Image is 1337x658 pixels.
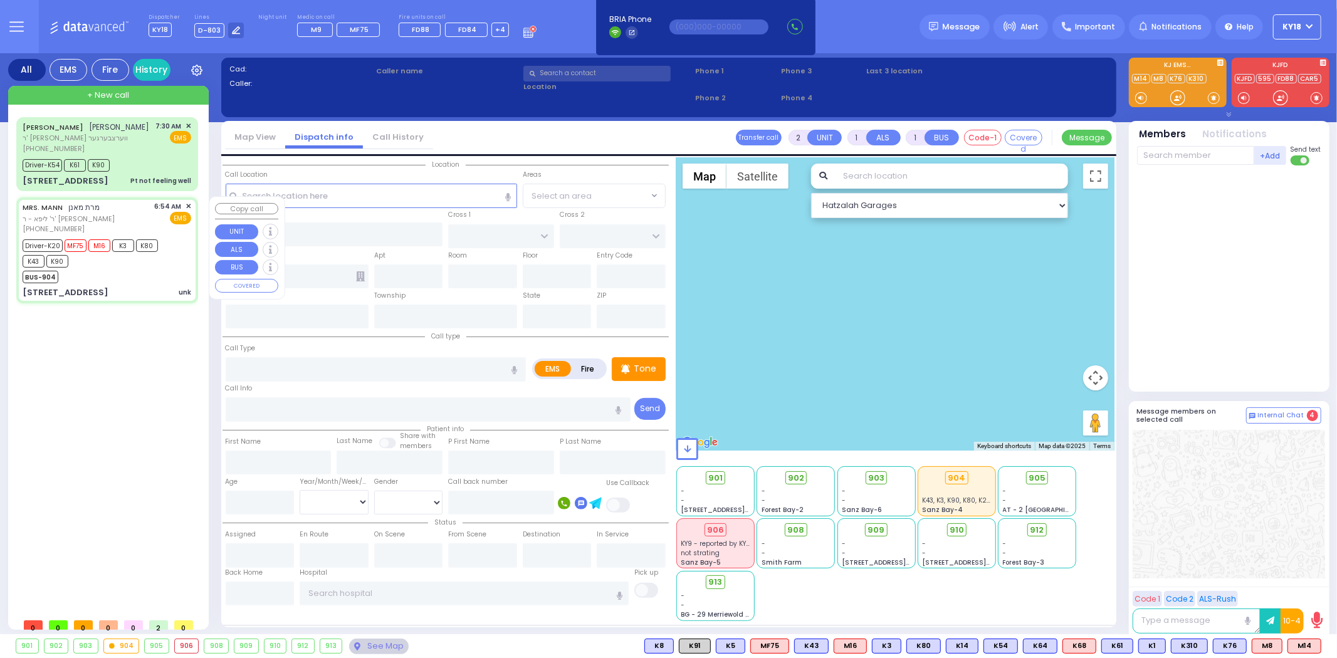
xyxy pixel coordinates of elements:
[136,239,158,252] span: K80
[1171,639,1208,654] div: K310
[570,361,606,377] label: Fire
[842,505,882,514] span: Sanz Bay-6
[194,23,224,38] span: D-803
[716,639,745,654] div: BLS
[145,639,169,653] div: 905
[23,255,45,268] span: K43
[834,639,867,654] div: ALS
[634,568,658,578] label: Pick up
[50,59,87,81] div: EMS
[1023,639,1057,654] div: K64
[523,170,542,180] label: Areas
[1213,639,1247,654] div: K76
[1249,413,1256,419] img: comment-alt.png
[1075,21,1115,33] span: Important
[1003,548,1007,558] span: -
[762,486,765,496] span: -
[149,620,168,630] span: 2
[709,576,723,588] span: 913
[1137,146,1254,165] input: Search member
[681,548,720,558] span: not strating
[679,434,721,451] a: Open this area in Google Maps (opens a new window)
[320,639,342,653] div: 913
[229,78,372,89] label: Caller:
[149,14,180,21] label: Dispatcher
[226,384,253,394] label: Call Info
[399,14,510,21] label: Fire units on call
[226,477,238,487] label: Age
[1273,14,1321,39] button: KY18
[644,639,674,654] div: K8
[1101,639,1133,654] div: BLS
[1246,407,1321,424] button: Internal Chat 4
[634,362,656,375] p: Tone
[523,81,691,92] label: Location
[1235,74,1255,83] a: KJFD
[69,202,100,212] span: מרת מאנן
[265,639,286,653] div: 910
[23,175,108,187] div: [STREET_ADDRESS]
[226,343,256,353] label: Call Type
[1003,505,1096,514] span: AT - 2 [GEOGRAPHIC_DATA]
[292,639,314,653] div: 912
[644,639,674,654] div: BLS
[736,130,782,145] button: Transfer call
[174,620,193,630] span: 0
[400,441,432,451] span: members
[448,437,490,447] label: P First Name
[1237,21,1254,33] span: Help
[835,164,1067,189] input: Search location
[762,558,802,567] span: Smith Farm
[807,130,842,145] button: UNIT
[23,144,85,154] span: [PHONE_NUMBER]
[681,486,685,496] span: -
[750,639,789,654] div: ALS
[311,24,322,34] span: M9
[1003,558,1045,567] span: Forest Bay-3
[683,164,726,189] button: Show street map
[1023,639,1057,654] div: BLS
[16,639,38,653] div: 901
[1020,21,1039,33] span: Alert
[1101,639,1133,654] div: K61
[1029,472,1046,484] span: 905
[842,539,846,548] span: -
[175,639,199,653] div: 906
[597,291,606,301] label: ZIP
[1252,639,1282,654] div: M8
[45,639,68,653] div: 902
[425,332,466,341] span: Call type
[1003,496,1007,505] span: -
[868,472,884,484] span: 903
[226,530,256,540] label: Assigned
[300,568,327,578] label: Hospital
[300,582,629,605] input: Search hospital
[1307,410,1318,421] span: 4
[234,639,258,653] div: 909
[1168,74,1185,83] a: K76
[64,159,86,172] span: K61
[23,271,58,283] span: BUS-904
[337,436,372,446] label: Last Name
[834,639,867,654] div: M16
[285,131,363,143] a: Dispatch info
[523,251,538,261] label: Floor
[1287,639,1321,654] div: ALS
[681,600,685,610] span: -
[922,558,1041,567] span: [STREET_ADDRESS][PERSON_NAME]
[87,89,129,102] span: + New call
[609,14,651,25] span: BRIA Phone
[23,202,63,212] a: MRS. MANN
[88,239,110,252] span: M16
[46,255,68,268] span: K90
[872,639,901,654] div: BLS
[1252,639,1282,654] div: ALS KJ
[945,471,968,485] div: 904
[983,639,1018,654] div: K54
[866,130,901,145] button: ALS
[400,431,436,441] small: Share with
[49,620,68,630] span: 0
[458,24,476,34] span: FD84
[868,524,885,536] span: 909
[1187,74,1207,83] a: K310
